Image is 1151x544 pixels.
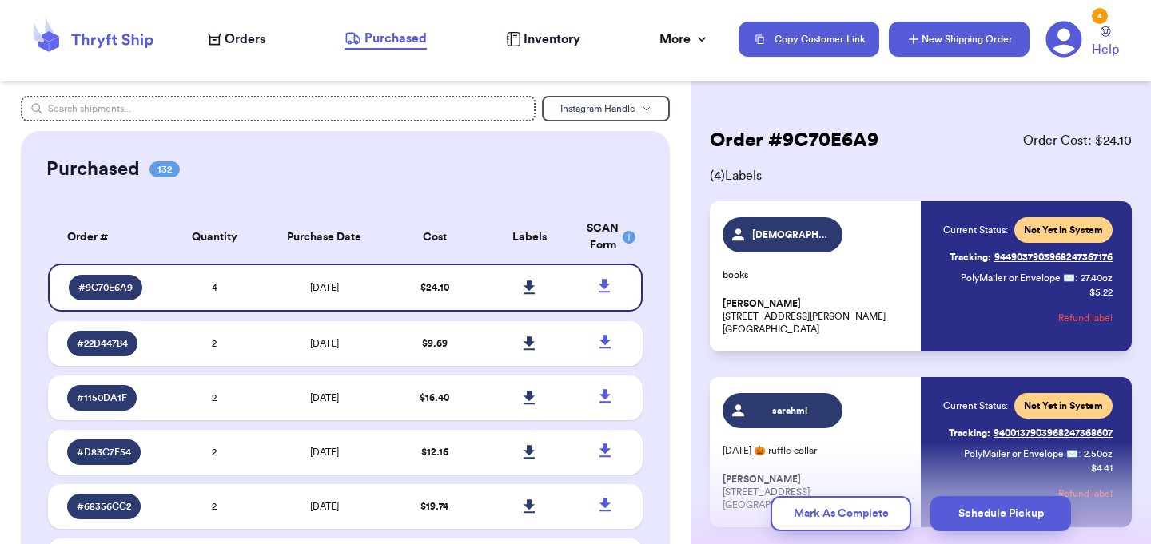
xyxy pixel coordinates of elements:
h2: Purchased [46,157,140,182]
span: $ 12.16 [421,447,448,457]
th: Order # [48,211,167,264]
th: Cost [387,211,482,264]
span: $ 19.74 [420,502,448,511]
span: 2 [212,339,217,348]
span: Purchased [364,29,427,48]
span: [DATE] [310,339,339,348]
span: Current Status: [943,224,1008,236]
span: Not Yet in System [1024,224,1103,236]
a: Tracking:9449037903968247367176 [950,244,1113,270]
span: [DATE] [310,393,339,403]
p: $ 5.22 [1089,286,1113,299]
th: Labels [482,211,577,264]
span: [PERSON_NAME] [723,298,801,310]
div: SCAN Form [587,220,623,254]
a: Tracking:9400137903968247368607 [949,420,1113,446]
span: 2 [212,502,217,511]
span: $ 9.69 [422,339,448,348]
span: 132 [149,161,180,177]
span: Help [1092,40,1119,59]
a: Inventory [506,30,580,49]
button: New Shipping Order [889,22,1030,57]
button: Mark As Complete [771,496,911,531]
span: 4 [212,283,217,292]
p: [STREET_ADDRESS][PERSON_NAME] [GEOGRAPHIC_DATA] [723,297,911,336]
button: Schedule Pickup [930,496,1071,531]
div: 4 [1092,8,1108,24]
span: [PERSON_NAME] [723,474,801,486]
span: Tracking: [949,427,990,439]
p: $ 4.41 [1091,462,1113,475]
div: More [659,30,710,49]
p: [STREET_ADDRESS] [GEOGRAPHIC_DATA] [723,473,911,511]
span: [DEMOGRAPHIC_DATA] [752,228,828,241]
span: [DATE] [310,283,339,292]
th: Quantity [167,211,262,264]
span: Inventory [524,30,580,49]
span: [DATE] [310,447,339,457]
span: # 1150DA1F [77,391,127,404]
span: 27.40 oz [1081,272,1113,284]
span: [DATE] [310,502,339,511]
button: Copy Customer Link [739,22,879,57]
h2: Order # 9C70E6A9 [710,128,878,153]
span: Orders [225,30,265,49]
span: # 68356CC2 [77,500,131,513]
a: Orders [208,30,265,49]
input: Search shipments... [21,96,536,121]
a: Help [1092,26,1119,59]
a: 4 [1045,21,1082,58]
span: # 9C70E6A9 [78,281,133,294]
span: Instagram Handle [560,104,635,113]
th: Purchase Date [262,211,387,264]
span: : [1078,447,1081,460]
p: [DATE] 🎃 ruffle collar [723,444,911,457]
span: Tracking: [950,251,991,264]
a: Purchased [345,29,427,50]
span: : [1075,272,1077,284]
span: 2 [212,447,217,457]
span: Not Yet in System [1024,399,1103,412]
span: 2 [212,393,217,403]
span: $ 16.40 [420,393,449,403]
span: Current Status: [943,399,1008,412]
span: PolyMailer or Envelope ✉️ [964,449,1078,459]
button: Refund label [1058,476,1113,511]
span: Order Cost: $ 24.10 [1023,131,1132,150]
span: $ 24.10 [420,283,449,292]
span: PolyMailer or Envelope ✉️ [961,273,1075,283]
button: Refund label [1058,300,1113,336]
span: 2.50 oz [1084,447,1113,460]
span: sarahml [752,404,828,417]
span: # D83C7F54 [77,446,131,459]
p: books [723,268,911,281]
span: # 22D447B4 [77,337,128,350]
span: ( 4 ) Labels [710,166,1132,185]
button: Instagram Handle [542,96,670,121]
